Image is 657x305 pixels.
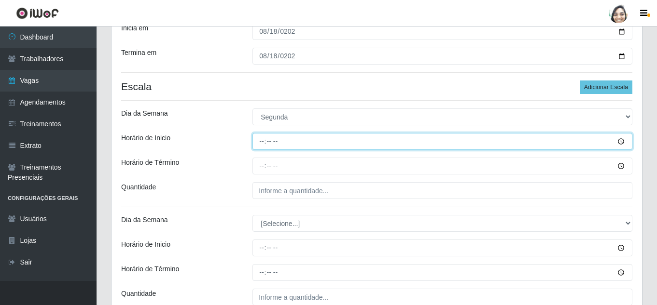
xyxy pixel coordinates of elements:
label: Horário de Inicio [121,239,170,250]
label: Dia da Semana [121,108,168,119]
h4: Escala [121,80,632,93]
img: CoreUI Logo [16,7,59,19]
label: Inicia em [121,23,148,33]
input: 00:00 [252,133,632,150]
label: Horário de Término [121,158,179,168]
input: Informe a quantidade... [252,182,632,199]
label: Horário de Inicio [121,133,170,143]
input: 00/00/0000 [252,48,632,65]
label: Termina em [121,48,156,58]
label: Horário de Término [121,264,179,274]
label: Quantidade [121,289,156,299]
label: Dia da Semana [121,215,168,225]
input: 00:00 [252,158,632,174]
input: 00:00 [252,264,632,281]
label: Quantidade [121,182,156,192]
input: 00/00/0000 [252,23,632,40]
button: Adicionar Escala [580,80,632,94]
input: 00:00 [252,239,632,256]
